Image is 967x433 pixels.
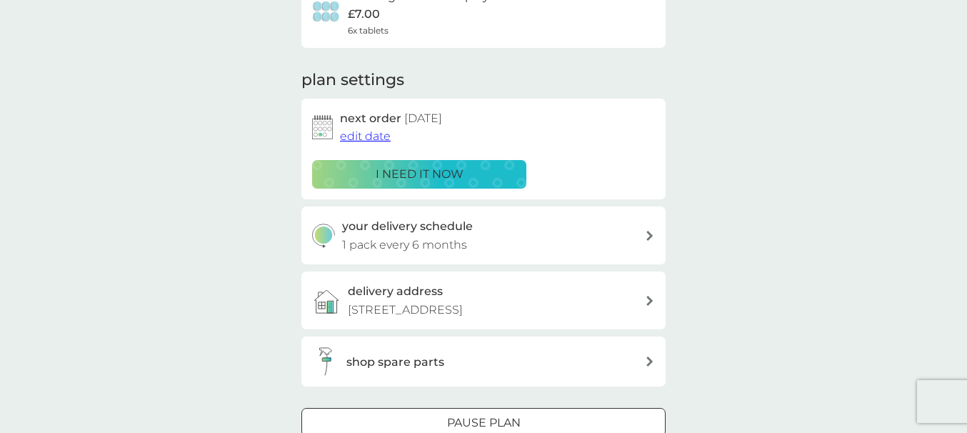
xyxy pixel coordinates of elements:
button: i need it now [312,160,526,189]
button: your delivery schedule1 pack every 6 months [301,206,666,264]
h3: delivery address [348,282,443,301]
h3: shop spare parts [346,353,444,372]
a: delivery address[STREET_ADDRESS] [301,272,666,329]
span: edit date [340,129,391,143]
h2: next order [340,109,442,128]
p: Pause plan [447,414,521,432]
p: [STREET_ADDRESS] [348,301,463,319]
p: i need it now [376,165,464,184]
p: £7.00 [348,5,380,24]
span: [DATE] [404,111,442,125]
p: 1 pack every 6 months [342,236,467,254]
h3: your delivery schedule [342,217,473,236]
button: edit date [340,127,391,146]
button: shop spare parts [301,337,666,387]
span: 6x tablets [348,24,389,37]
h2: plan settings [301,69,404,91]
